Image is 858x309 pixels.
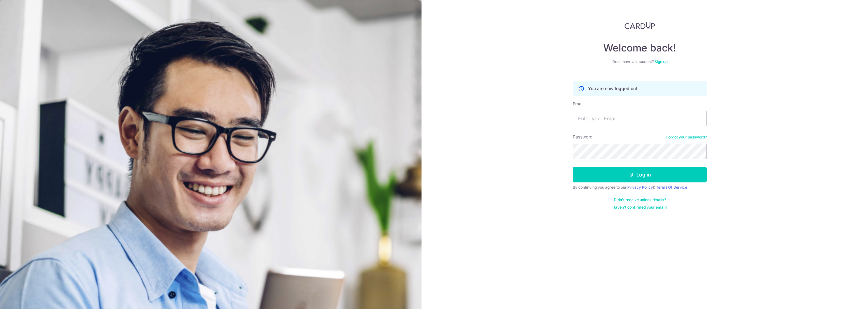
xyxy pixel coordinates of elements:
[573,167,707,182] button: Log in
[573,111,707,126] input: Enter your Email
[627,185,653,190] a: Privacy Policy
[614,197,666,202] a: Didn't receive unlock details?
[573,59,707,64] div: Don’t have an account?
[654,59,668,64] a: Sign up
[573,134,593,140] label: Password
[656,185,687,190] a: Terms Of Service
[573,101,583,107] label: Email
[573,185,707,190] div: By continuing you agree to our &
[612,205,667,210] a: Haven't confirmed your email?
[666,135,707,140] a: Forgot your password?
[573,42,707,54] h4: Welcome back!
[588,85,637,92] p: You are now logged out
[624,22,655,29] img: CardUp Logo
